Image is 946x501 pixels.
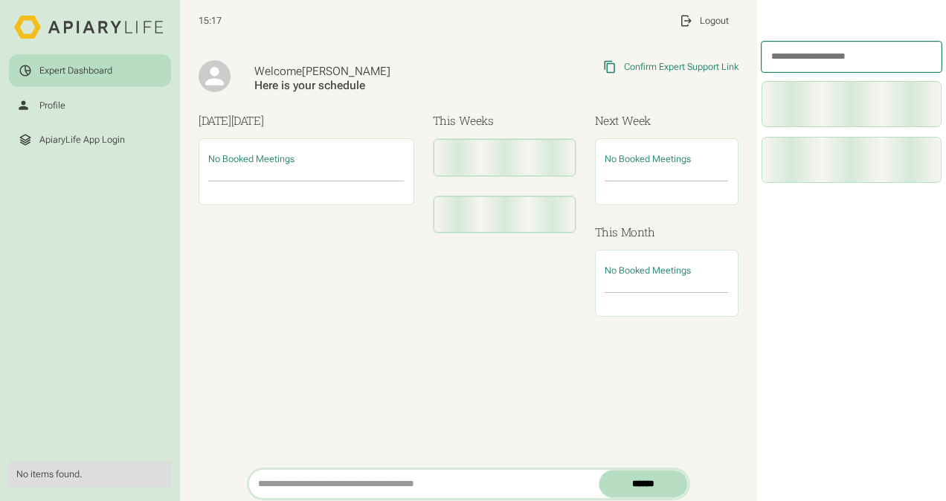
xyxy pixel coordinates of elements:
div: Confirm Expert Support Link [624,61,739,73]
span: No Booked Meetings [208,153,295,164]
div: Expert Dashboard [39,65,112,77]
span: No Booked Meetings [605,153,691,164]
div: Profile [39,100,65,111]
a: Expert Dashboard [9,54,170,86]
span: [DATE] [231,113,264,128]
h3: Next Week [595,112,739,129]
span: No Booked Meetings [605,265,691,276]
div: Here is your schedule [254,79,495,93]
div: Welcome [254,65,495,79]
span: [PERSON_NAME] [302,65,390,78]
a: Logout [670,4,739,36]
h3: [DATE] [199,112,414,129]
div: Logout [700,15,729,27]
span: 15:17 [199,15,222,27]
a: Profile [9,89,170,121]
a: ApiaryLife App Login [9,123,170,155]
div: ApiaryLife App Login [39,134,125,146]
h3: This Month [595,224,739,241]
div: No items found. [16,468,163,480]
h3: This Weeks [433,112,576,129]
